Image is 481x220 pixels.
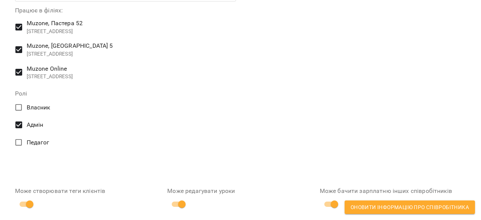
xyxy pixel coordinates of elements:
label: Може створювати теги клієнтів [15,188,161,194]
span: Власник [27,103,50,112]
p: [STREET_ADDRESS] [27,28,83,35]
span: Адмін [27,120,44,129]
span: Muzone, [GEOGRAPHIC_DATA] 5 [27,41,113,50]
p: [STREET_ADDRESS] [27,73,73,80]
span: Muzone, Пастера 52 [27,19,83,28]
span: Оновити інформацію про співробітника [351,203,469,212]
label: Працює в філіях: [15,8,236,14]
label: Може бачити зарплатню інших співробітників [320,188,466,194]
span: Педагог [27,138,50,147]
label: Може редагувати уроки [167,188,313,194]
span: Muzone Online [27,64,73,73]
p: [STREET_ADDRESS] [27,50,113,58]
label: Ролі [15,91,236,97]
button: Оновити інформацію про співробітника [345,200,475,214]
